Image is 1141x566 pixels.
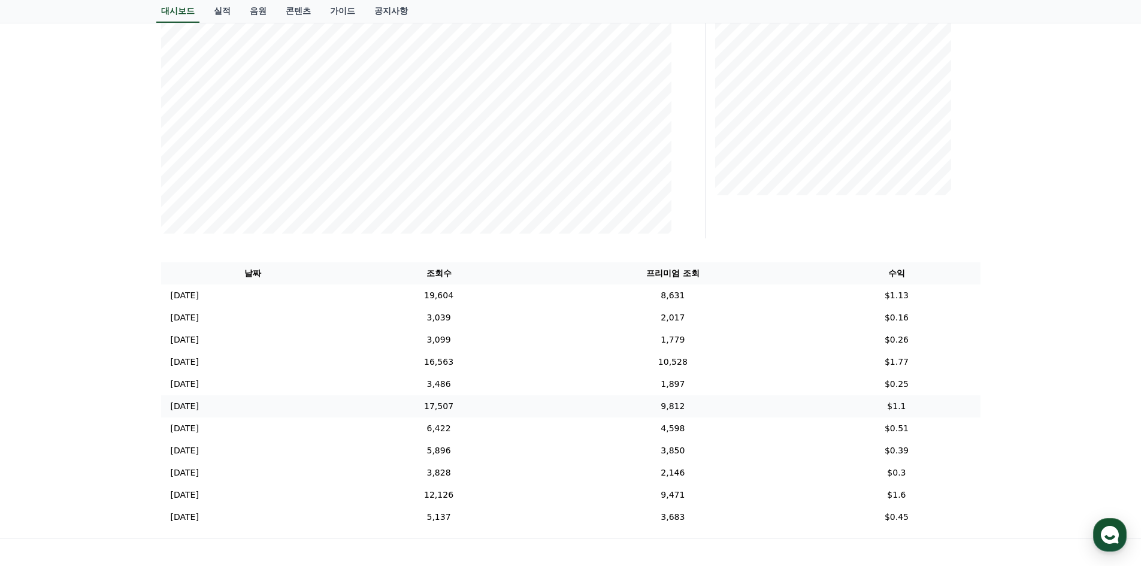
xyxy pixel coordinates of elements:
td: 19,604 [345,284,533,307]
th: 조회수 [345,262,533,284]
td: $0.3 [813,462,980,484]
td: 3,850 [532,440,813,462]
p: [DATE] [171,334,199,346]
td: 8,631 [532,284,813,307]
p: [DATE] [171,444,199,457]
td: 4,598 [532,417,813,440]
td: $0.25 [813,373,980,395]
td: 5,137 [345,506,533,528]
th: 날짜 [161,262,345,284]
span: 설정 [185,398,199,407]
td: 10,528 [532,351,813,373]
p: [DATE] [171,311,199,324]
td: 9,812 [532,395,813,417]
td: 12,126 [345,484,533,506]
span: 홈 [38,398,45,407]
td: 17,507 [345,395,533,417]
td: $0.45 [813,506,980,528]
p: [DATE] [171,289,199,302]
td: 3,039 [345,307,533,329]
p: [DATE] [171,422,199,435]
td: 9,471 [532,484,813,506]
td: 3,486 [345,373,533,395]
a: 대화 [79,380,155,410]
td: 1,897 [532,373,813,395]
td: $0.26 [813,329,980,351]
td: $0.39 [813,440,980,462]
td: $0.16 [813,307,980,329]
td: 1,779 [532,329,813,351]
p: [DATE] [171,356,199,368]
a: 홈 [4,380,79,410]
td: $1.1 [813,395,980,417]
td: $0.51 [813,417,980,440]
td: $1.77 [813,351,980,373]
td: 3,683 [532,506,813,528]
p: [DATE] [171,489,199,501]
td: $1.6 [813,484,980,506]
th: 프리미엄 조회 [532,262,813,284]
td: 3,099 [345,329,533,351]
td: 6,422 [345,417,533,440]
td: 5,896 [345,440,533,462]
p: [DATE] [171,378,199,391]
th: 수익 [813,262,980,284]
p: [DATE] [171,511,199,523]
p: [DATE] [171,467,199,479]
td: $1.13 [813,284,980,307]
td: 16,563 [345,351,533,373]
td: 2,146 [532,462,813,484]
p: [DATE] [171,400,199,413]
a: 설정 [155,380,230,410]
span: 대화 [110,398,124,408]
td: 3,828 [345,462,533,484]
td: 2,017 [532,307,813,329]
